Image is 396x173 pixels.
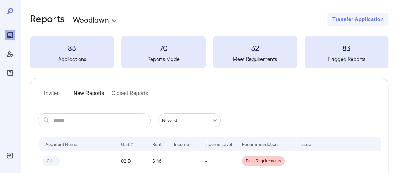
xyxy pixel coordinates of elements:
[205,140,232,148] div: Income Level
[73,14,109,24] p: Woodlawn
[116,151,147,171] td: 021D
[30,55,114,63] h5: Applications
[301,140,311,148] div: Issue
[213,43,297,53] h3: 32
[152,140,162,148] div: Rent
[5,30,15,40] div: Reports
[112,88,148,103] button: Closed Reports
[43,158,60,164] span: C L...
[121,55,205,63] h5: Reports Made
[147,151,169,171] td: $1461
[121,140,133,148] div: Unit #
[121,43,205,53] h3: 70
[305,43,388,53] h3: 83
[5,49,15,59] div: Manage Users
[327,13,388,26] button: Transfer Application
[30,36,388,68] summary: 83Applications70Reports Made32Meet Requirements83Flagged Reports
[242,158,285,164] span: Fails Requirements
[305,55,388,63] h5: Flagged Reports
[200,151,237,171] td: -
[45,140,77,148] div: Applicant Name
[30,13,65,26] h2: Reports
[5,68,15,78] div: FAQ
[5,150,15,160] div: Log Out
[38,88,66,103] button: Invited
[74,88,104,103] button: New Reports
[174,140,189,148] div: Income
[30,43,114,53] h3: 83
[158,113,221,127] div: Newest
[242,140,278,148] div: Recommendation
[213,55,297,63] h5: Meet Requirements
